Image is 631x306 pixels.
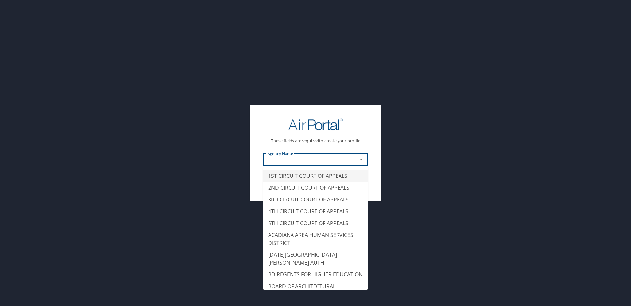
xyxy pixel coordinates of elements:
[301,138,319,144] strong: required
[288,118,343,131] img: AirPortal Logo
[263,217,368,229] li: 5TH CIRCUIT COURT OF APPEALS
[263,269,368,280] li: BD REGENTS FOR HIGHER EDUCATION
[263,194,368,205] li: 3RD CIRCUIT COURT OF APPEALS
[263,280,368,300] li: BOARD OF ARCHITECTURAL EXAMINERS
[263,182,368,194] li: 2ND CIRCUIT COURT OF APPEALS
[263,229,368,249] li: ACADIANA AREA HUMAN SERVICES DISTRICT
[357,155,366,164] button: Close
[263,170,368,182] li: 1ST CIRCUIT COURT OF APPEALS
[263,139,368,143] p: These fields are to create your profile
[263,249,368,269] li: [DATE][GEOGRAPHIC_DATA][PERSON_NAME] AUTH
[263,205,368,217] li: 4TH CIRCUIT COURT OF APPEALS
